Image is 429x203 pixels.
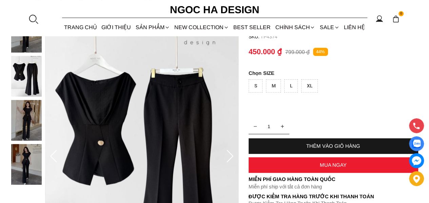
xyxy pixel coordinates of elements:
[409,136,424,151] a: Display image
[249,120,289,133] input: Quantity input
[249,176,335,182] font: Miễn phí giao hàng toàn quốc
[11,100,42,141] img: Jenny Pants_ Quần Loe Dài Có Cạp Màu Đen Q061_mini_2
[301,79,318,93] div: XL
[249,162,418,168] div: MUA NGAY
[249,34,260,39] h6: SKU:
[172,18,231,36] a: NEW COLLECTION
[249,194,418,200] p: Được Kiểm Tra Hàng Trước Khi Thanh Toán
[409,153,424,168] a: messenger
[249,79,262,93] div: S
[284,79,298,93] div: L
[249,143,418,149] div: THÊM VÀO GIỎ HÀNG
[398,11,404,17] span: 0
[285,49,310,55] p: 799.000 ₫
[11,56,42,97] img: Jenny Pants_ Quần Loe Dài Có Cạp Màu Đen Q061_mini_1
[412,140,421,148] img: Display image
[249,184,322,189] font: Miễn phí ship với tất cả đơn hàng
[313,48,328,56] p: 44%
[392,15,399,23] img: img-CART-ICON-ksit0nf1
[317,18,342,36] a: SALE
[266,79,281,93] div: M
[249,70,418,76] p: SIZE
[62,18,99,36] a: TRANG CHỦ
[11,144,42,185] img: Jenny Pants_ Quần Loe Dài Có Cạp Màu Đen Q061_mini_3
[249,47,282,56] p: 450.000 ₫
[342,18,367,36] a: LIÊN HỆ
[164,2,266,18] a: Ngoc Ha Design
[260,34,418,39] p: TP4374
[99,18,133,36] a: GIỚI THIỆU
[231,18,273,36] a: BEST SELLER
[273,18,317,36] div: Chính sách
[133,18,172,36] div: SẢN PHẨM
